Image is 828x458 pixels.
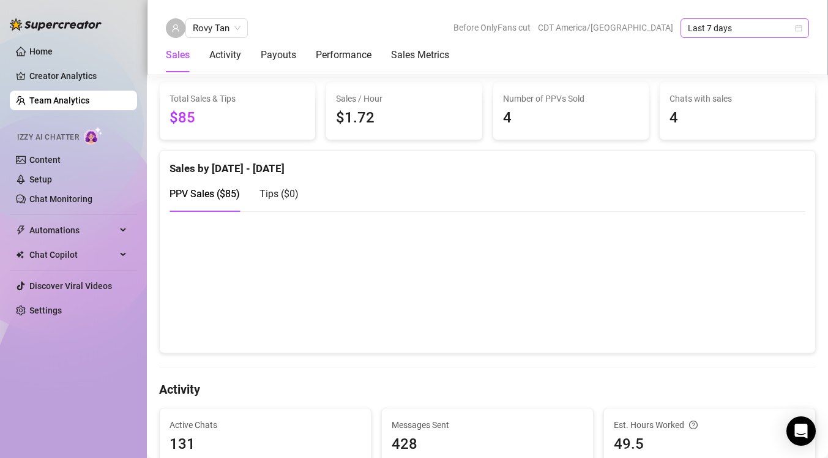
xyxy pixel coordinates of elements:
img: Chat Copilot [16,250,24,259]
div: Sales Metrics [391,48,449,62]
span: thunderbolt [16,225,26,235]
div: Sales [166,48,190,62]
img: AI Chatter [84,127,103,145]
span: $85 [170,107,305,130]
a: Setup [29,175,52,184]
span: Active Chats [170,418,361,432]
div: Est. Hours Worked [614,418,805,432]
span: CDT America/[GEOGRAPHIC_DATA] [538,18,673,37]
span: 4 [669,107,805,130]
a: Home [29,47,53,56]
div: Open Intercom Messenger [786,416,816,446]
div: Performance [316,48,371,62]
span: 4 [503,107,639,130]
span: 428 [392,433,583,456]
span: Number of PPVs Sold [503,92,639,105]
span: Automations [29,220,116,240]
span: Before OnlyFans cut [453,18,531,37]
span: question-circle [689,418,698,432]
h4: Activity [159,381,816,398]
span: Last 7 days [688,19,802,37]
img: logo-BBDzfeDw.svg [10,18,102,31]
span: $1.72 [336,107,472,130]
span: Sales / Hour [336,92,472,105]
div: Sales by [DATE] - [DATE] [170,151,805,177]
span: Rovy Tan [193,19,241,37]
a: Discover Viral Videos [29,281,112,291]
span: Messages Sent [392,418,583,432]
span: Tips ( $0 ) [259,188,299,200]
div: Payouts [261,48,296,62]
a: Creator Analytics [29,66,127,86]
a: Settings [29,306,62,315]
span: Chats with sales [669,92,805,105]
span: Chat Copilot [29,245,116,265]
a: Content [29,155,61,165]
span: Total Sales & Tips [170,92,305,105]
a: Chat Monitoring [29,194,92,204]
span: Izzy AI Chatter [17,132,79,143]
a: Team Analytics [29,96,89,105]
span: calendar [795,24,802,32]
span: user [171,24,180,32]
span: 131 [170,433,361,456]
div: Activity [209,48,241,62]
span: PPV Sales ( $85 ) [170,188,240,200]
span: 49.5 [614,433,805,456]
